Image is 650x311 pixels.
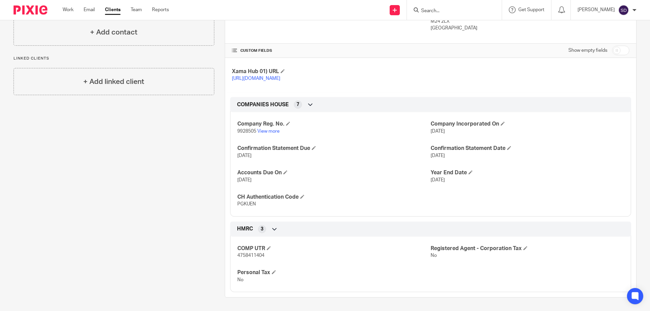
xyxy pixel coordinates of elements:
span: 9928505 [237,129,256,134]
a: Team [131,6,142,13]
span: [DATE] [237,153,252,158]
h4: COMP UTR [237,245,431,252]
h4: Accounts Due On [237,169,431,176]
span: [DATE] [431,178,445,182]
span: HMRC [237,225,253,232]
p: Linked clients [14,56,214,61]
span: [DATE] [431,153,445,158]
h4: Personal Tax [237,269,431,276]
h4: Confirmation Statement Due [237,145,431,152]
p: [PERSON_NAME] [578,6,615,13]
a: Email [84,6,95,13]
span: 3 [261,226,263,232]
img: svg%3E [618,5,629,16]
span: No [431,253,437,258]
span: COMPANIES HOUSE [237,101,289,108]
input: Search [420,8,481,14]
a: Clients [105,6,121,13]
a: [URL][DOMAIN_NAME] [232,76,280,81]
img: Pixie [14,5,47,15]
h4: Company Incorporated On [431,120,624,128]
span: No [237,277,243,282]
h4: Registered Agent - Corporation Tax [431,245,624,252]
p: [GEOGRAPHIC_DATA] [431,25,629,31]
h4: + Add contact [90,27,137,38]
h4: Xama Hub 01) URL [232,68,431,75]
span: PGKUEN [237,202,256,206]
span: 7 [297,101,299,108]
a: Work [63,6,73,13]
a: View more [257,129,280,134]
label: Show empty fields [568,47,607,54]
span: [DATE] [237,178,252,182]
h4: Confirmation Statement Date [431,145,624,152]
span: [DATE] [431,129,445,134]
h4: Company Reg. No. [237,120,431,128]
h4: CUSTOM FIELDS [232,48,431,53]
h4: + Add linked client [83,76,144,87]
a: Reports [152,6,169,13]
p: M24 2LX [431,18,629,25]
span: 4758411404 [237,253,264,258]
h4: Year End Date [431,169,624,176]
span: Get Support [518,7,544,12]
h4: CH Authentication Code [237,194,431,201]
